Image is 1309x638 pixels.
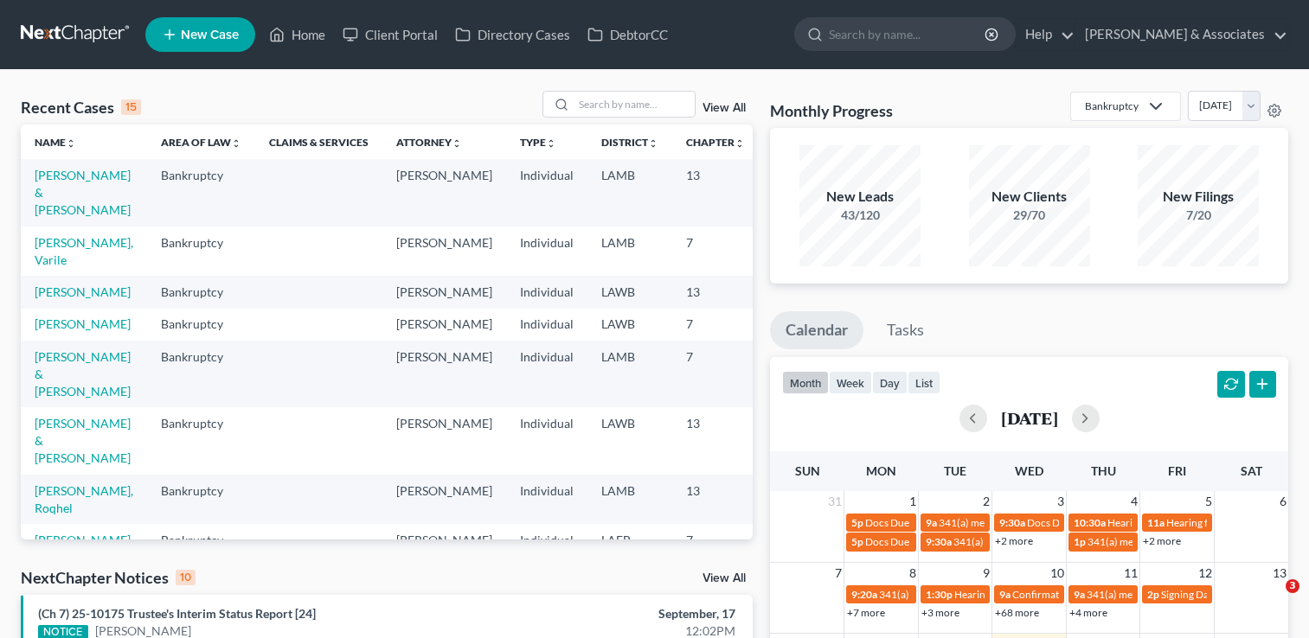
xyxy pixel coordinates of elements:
td: [PERSON_NAME] [382,159,506,226]
span: Docs Due for [PERSON_NAME] [865,535,1008,548]
td: Bankruptcy [147,475,255,524]
a: [PERSON_NAME], Roqhel [35,483,133,515]
i: unfold_more [66,138,76,149]
h2: [DATE] [1001,409,1058,427]
td: [PERSON_NAME] [382,407,506,474]
span: 10 [1049,563,1066,584]
span: 5p [851,516,863,529]
td: Bankruptcy [147,309,255,341]
td: LAMB [587,159,672,226]
span: Docs Due for [US_STATE][PERSON_NAME] [1027,516,1222,529]
button: week [829,371,872,394]
a: +2 more [995,534,1033,547]
td: Individual [506,159,587,226]
span: 9a [999,588,1011,601]
a: [PERSON_NAME] & Associates [1076,19,1287,50]
span: 9:20a [851,588,877,601]
a: Client Portal [334,19,446,50]
td: [PERSON_NAME] [382,226,506,276]
span: Mon [866,463,896,478]
a: +2 more [1143,534,1181,547]
span: 10:30a [1074,516,1106,529]
a: Help [1017,19,1075,50]
span: Sat [1241,463,1262,478]
span: 1:30p [926,588,953,601]
a: Directory Cases [446,19,579,50]
a: [PERSON_NAME] & [PERSON_NAME] [35,168,131,217]
div: September, 17 [515,605,735,622]
a: [PERSON_NAME] [35,284,131,299]
span: 341(a) meeting for [PERSON_NAME] [879,588,1046,601]
a: Home [260,19,334,50]
span: 13 [1271,563,1288,584]
td: LAMB [587,226,672,276]
span: 31 [826,491,844,512]
td: Individual [506,524,587,556]
i: unfold_more [648,138,658,149]
span: Hearing for [PERSON_NAME] [1166,516,1301,529]
span: Confirmation hearing for [PERSON_NAME] [1012,588,1209,601]
span: 341(a) meeting for [PERSON_NAME] [939,516,1106,529]
span: 9a [1074,588,1085,601]
a: +68 more [995,606,1039,619]
iframe: Intercom live chat [1250,579,1292,621]
a: Attorneyunfold_more [396,136,462,149]
span: 9:30a [926,535,952,548]
div: NextChapter Notices [21,567,196,588]
td: [PERSON_NAME] [382,475,506,524]
td: Bankruptcy [147,524,255,556]
div: New Clients [969,187,1090,207]
span: 9:30a [999,516,1025,529]
span: 341(a) meeting for [PERSON_NAME] [953,535,1120,548]
a: [PERSON_NAME] [35,533,131,547]
div: New Filings [1138,187,1259,207]
span: Thu [1091,463,1116,478]
a: Calendar [770,311,863,349]
span: 4 [1129,491,1139,512]
a: [PERSON_NAME] & [PERSON_NAME] [35,416,131,465]
td: 13 [672,407,759,474]
td: Individual [506,341,587,407]
td: LAMB [587,475,672,524]
a: +7 more [847,606,885,619]
span: 6 [1278,491,1288,512]
td: 13 [672,475,759,524]
td: 13 [672,159,759,226]
a: Nameunfold_more [35,136,76,149]
span: New Case [181,29,239,41]
span: 341(a) meeting for [PERSON_NAME] [1087,588,1254,601]
div: 7/20 [1138,207,1259,224]
a: (Ch 7) 25-10175 Trustee's Interim Status Report [24] [38,606,316,621]
a: [PERSON_NAME] [35,316,131,331]
span: 1p [1074,535,1086,548]
span: 5 [1203,491,1214,512]
span: 7 [833,563,844,584]
a: [PERSON_NAME] & [PERSON_NAME] [35,349,131,399]
i: unfold_more [546,138,556,149]
td: [PERSON_NAME] [382,524,506,556]
div: 43/120 [799,207,921,224]
td: 7 [672,226,759,276]
span: Hearing for [PERSON_NAME] [954,588,1089,601]
td: LAWB [587,276,672,308]
td: Individual [506,475,587,524]
div: 15 [121,99,141,115]
td: Individual [506,309,587,341]
span: Docs Due for [PERSON_NAME] [865,516,1008,529]
span: Sun [795,463,820,478]
a: View All [703,572,746,584]
i: unfold_more [231,138,241,149]
a: [PERSON_NAME], Varile [35,235,133,267]
td: LAWB [587,309,672,341]
a: Typeunfold_more [520,136,556,149]
span: 3 [1286,579,1299,593]
a: Districtunfold_more [601,136,658,149]
td: 7 [672,341,759,407]
a: Tasks [871,311,940,349]
td: Bankruptcy [147,407,255,474]
div: New Leads [799,187,921,207]
h3: Monthly Progress [770,100,893,121]
td: LAMB [587,341,672,407]
button: day [872,371,908,394]
span: 11 [1122,563,1139,584]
